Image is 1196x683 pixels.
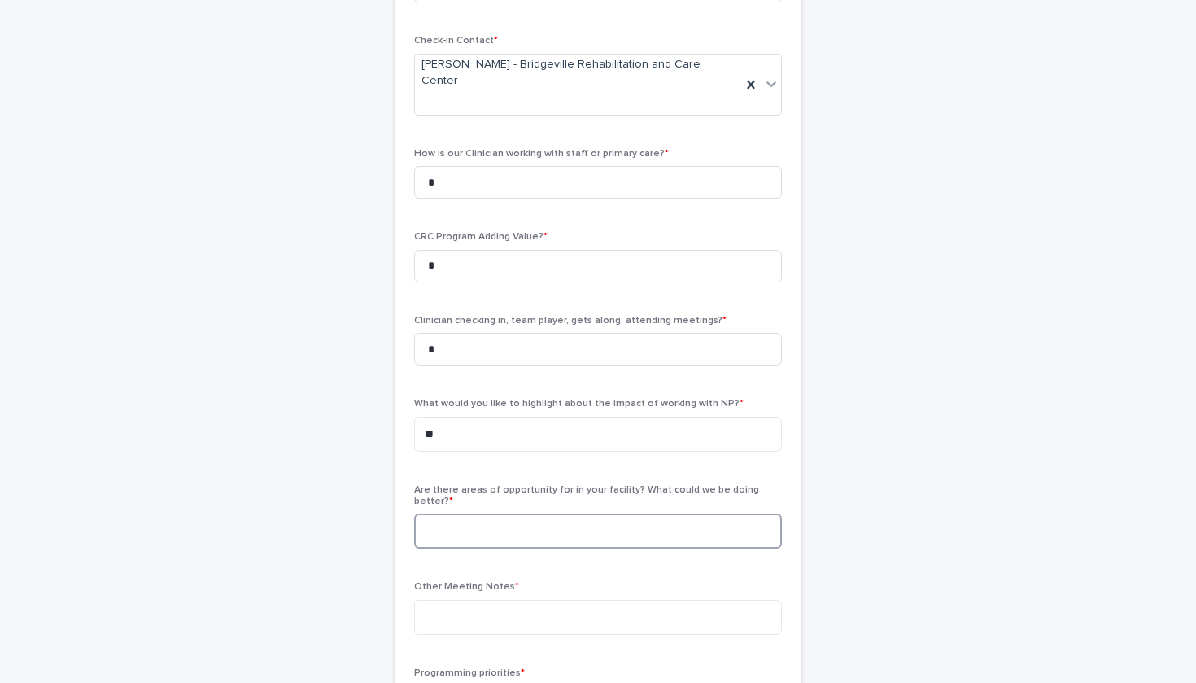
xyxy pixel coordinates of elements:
[414,316,727,326] span: Clinician checking in, team player, gets along, attending meetings?
[414,485,759,506] span: Are there areas of opportunity for in your facility? What could we be doing better?
[414,399,744,409] span: What would you like to highlight about the impact of working with NP?
[414,668,525,678] span: Programming priorities
[414,582,519,592] span: Other Meeting Notes
[414,232,548,242] span: CRC Program Adding Value?
[414,36,498,46] span: Check-in Contact
[421,56,735,90] span: [PERSON_NAME] - Bridgeville Rehabilitation and Care Center
[414,149,669,159] span: How is our Clinician working with staff or primary care?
